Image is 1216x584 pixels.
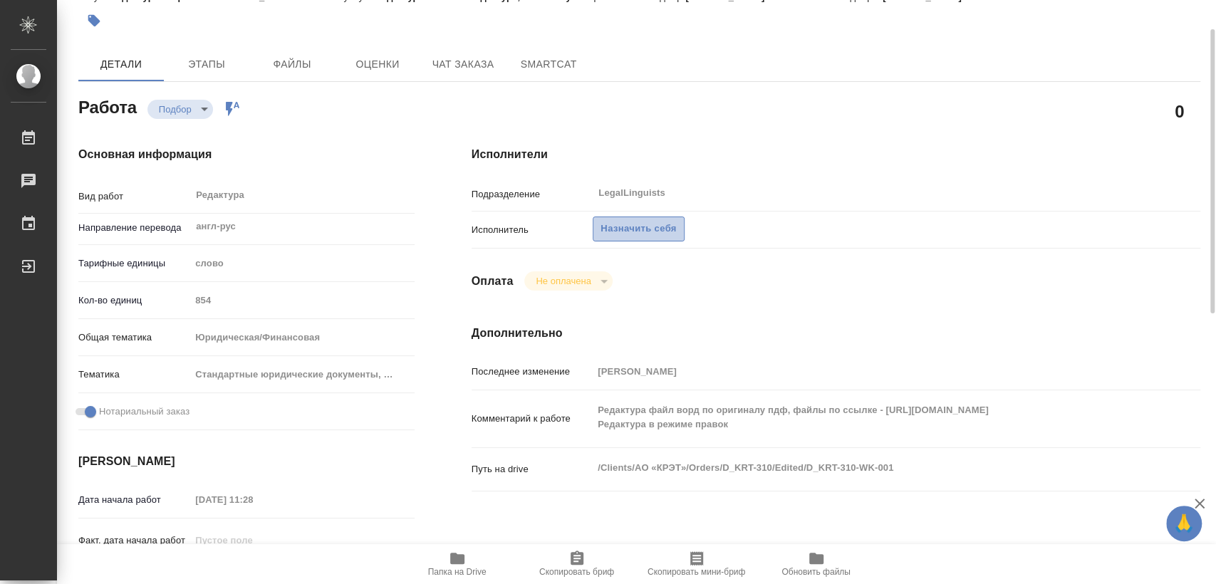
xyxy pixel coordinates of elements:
p: Исполнитель [472,223,593,237]
textarea: /Clients/АО «КРЭТ»/Orders/D_KRT-310/Edited/D_KRT-310-WK-001 [593,456,1139,480]
p: Тарифные единицы [78,256,190,271]
p: Кол-во единиц [78,293,190,308]
input: Пустое поле [593,361,1139,382]
input: Пустое поле [190,530,315,551]
p: Факт. дата начала работ [78,533,190,548]
div: слово [190,251,414,276]
p: Дата начала работ [78,493,190,507]
span: Оценки [343,56,412,73]
button: Подбор [155,103,196,115]
h4: [PERSON_NAME] [78,453,415,470]
div: Подбор [524,271,612,291]
button: Скопировать бриф [517,544,637,584]
span: Скопировать бриф [539,567,614,577]
span: 🙏 [1172,509,1196,538]
button: 🙏 [1166,506,1202,541]
h4: Оплата [472,273,514,290]
div: Подбор [147,100,213,119]
h4: Исполнители [472,146,1200,163]
span: Чат заказа [429,56,497,73]
span: Обновить файлы [781,567,851,577]
h2: 0 [1175,99,1184,123]
p: Комментарий к работе [472,412,593,426]
input: Пустое поле [190,489,315,510]
h2: Работа [78,93,137,119]
p: Общая тематика [78,330,190,345]
span: SmartCat [514,56,583,73]
span: Этапы [172,56,241,73]
h4: Дополнительно [472,325,1200,342]
button: Назначить себя [593,217,684,241]
button: Обновить файлы [757,544,876,584]
input: Пустое поле [190,290,414,311]
span: Папка на Drive [428,567,487,577]
span: Скопировать мини-бриф [648,567,745,577]
p: Последнее изменение [472,365,593,379]
span: Назначить себя [601,221,676,237]
div: Стандартные юридические документы, договоры, уставы [190,363,414,387]
p: Тематика [78,367,190,382]
button: Папка на Drive [397,544,517,584]
p: Вид работ [78,189,190,204]
span: Детали [87,56,155,73]
p: Направление перевода [78,221,190,235]
p: Путь на drive [472,462,593,476]
p: Подразделение [472,187,593,202]
button: Скопировать мини-бриф [637,544,757,584]
button: Добавить тэг [78,5,110,36]
textarea: Редактура файл ворд по оригиналу пдф, файлы по ссылке - [URL][DOMAIN_NAME] Редактура в режиме правок [593,398,1139,437]
h4: Основная информация [78,146,415,163]
button: Не оплачена [531,275,595,287]
span: Нотариальный заказ [99,405,189,419]
div: Юридическая/Финансовая [190,325,414,350]
span: Файлы [258,56,326,73]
